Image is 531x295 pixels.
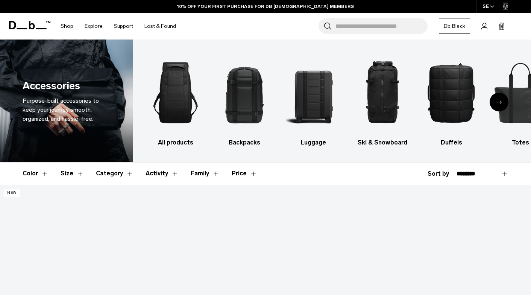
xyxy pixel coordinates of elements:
[148,51,203,147] li: 1 / 10
[23,96,110,123] div: Purpose-built accessories to keep your journey smooth, organized, and hassle-free.
[23,163,49,184] button: Toggle Filter
[355,51,410,147] li: 4 / 10
[148,51,203,134] img: Db
[286,51,341,134] img: Db
[177,3,354,10] a: 10% OFF YOUR FIRST PURCHASE FOR DB [DEMOGRAPHIC_DATA] MEMBERS
[114,13,133,40] a: Support
[148,138,203,147] h3: All products
[217,51,272,134] img: Db
[439,18,470,34] a: Db Black
[355,51,410,147] a: Db Ski & Snowboard
[96,163,134,184] button: Toggle Filter
[61,13,73,40] a: Shop
[355,51,410,134] img: Db
[286,51,341,147] li: 3 / 10
[61,163,84,184] button: Toggle Filter
[355,138,410,147] h3: Ski & Snowboard
[4,189,20,197] p: New
[191,163,220,184] button: Toggle Filter
[286,138,341,147] h3: Luggage
[144,13,176,40] a: Lost & Found
[85,13,103,40] a: Explore
[286,51,341,147] a: Db Luggage
[232,163,257,184] button: Toggle Price
[423,138,479,147] h3: Duffels
[148,51,203,147] a: Db All products
[217,51,272,147] li: 2 / 10
[423,51,479,147] a: Db Duffels
[490,93,508,111] div: Next slide
[423,51,479,147] li: 5 / 10
[55,13,182,40] nav: Main Navigation
[23,78,80,94] h1: Accessories
[146,163,179,184] button: Toggle Filter
[217,51,272,147] a: Db Backpacks
[423,51,479,134] img: Db
[217,138,272,147] h3: Backpacks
